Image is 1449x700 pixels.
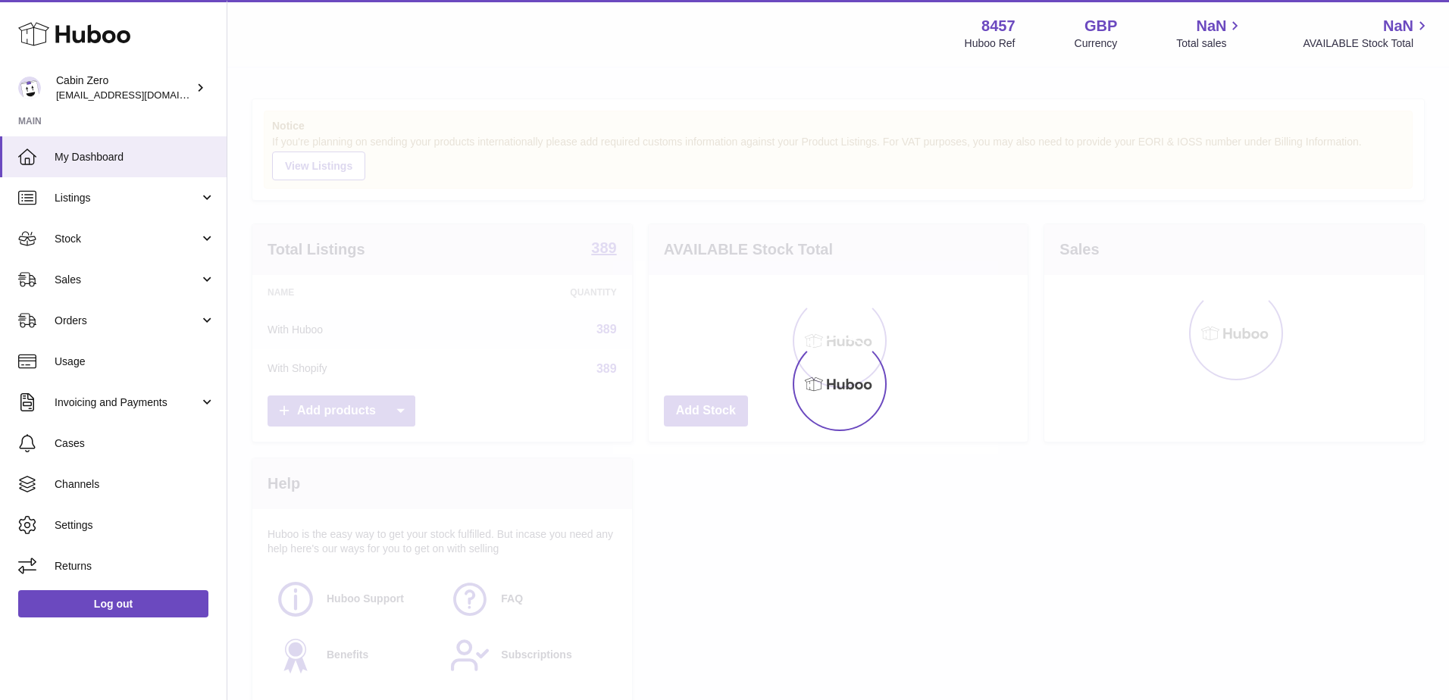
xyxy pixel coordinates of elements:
span: Returns [55,559,215,573]
span: Cases [55,436,215,451]
span: Channels [55,477,215,492]
span: [EMAIL_ADDRESS][DOMAIN_NAME] [56,89,223,101]
span: NaN [1383,16,1413,36]
div: Currency [1075,36,1118,51]
strong: GBP [1084,16,1117,36]
strong: 8457 [981,16,1016,36]
span: Total sales [1176,36,1244,51]
span: NaN [1196,16,1226,36]
span: Listings [55,191,199,205]
a: NaN Total sales [1176,16,1244,51]
a: Log out [18,590,208,617]
span: Orders [55,314,199,328]
span: Invoicing and Payments [55,395,199,410]
span: My Dashboard [55,150,215,164]
div: Cabin Zero [56,73,192,102]
a: NaN AVAILABLE Stock Total [1303,16,1431,51]
img: internalAdmin-8457@internal.huboo.com [18,77,41,99]
div: Huboo Ref [965,36,1016,51]
span: AVAILABLE Stock Total [1303,36,1431,51]
span: Stock [55,232,199,246]
span: Usage [55,355,215,369]
span: Sales [55,273,199,287]
span: Settings [55,518,215,533]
